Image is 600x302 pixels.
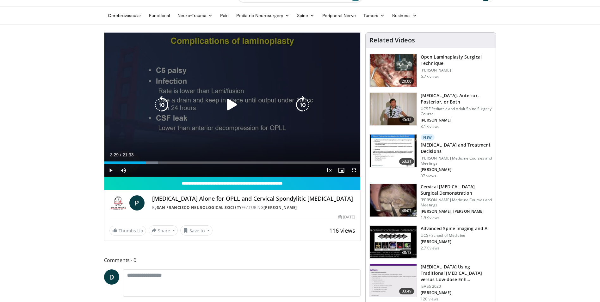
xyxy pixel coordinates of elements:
[329,227,355,234] span: 116 views
[421,198,492,208] p: [PERSON_NAME] Medicine Courses and Meetings
[348,164,360,177] button: Fullscreen
[104,164,117,177] button: Play
[157,205,242,210] a: San Francisco Neurological Society
[110,152,119,157] span: 3:29
[120,152,121,157] span: /
[421,118,492,123] p: [PERSON_NAME]
[180,225,213,236] button: Save to
[109,226,146,236] a: Thumbs Up
[104,161,361,164] div: Progress Bar
[388,9,421,22] a: Business
[399,158,414,165] span: 53:31
[369,36,415,44] h4: Related Videos
[129,195,145,211] a: P
[122,152,133,157] span: 21:33
[369,264,492,302] a: 03:49 [MEDICAL_DATA] Using Traditional [MEDICAL_DATA] versus Low-dose Enh… ISASS 2020 [PERSON_NAM...
[421,290,492,295] p: [PERSON_NAME]
[399,249,414,256] span: 38:13
[370,264,417,297] img: c205f83a-d616-415c-8d4a-799a9bc8b05a.150x105_q85_crop-smart_upscale.jpg
[319,9,360,22] a: Peripheral Nerve
[338,214,355,220] div: [DATE]
[149,225,178,236] button: Share
[370,184,417,217] img: 58157025-f9e2-4eaf-bae6-ce946b9fa9fb.150x105_q85_crop-smart_upscale.jpg
[104,33,361,177] video-js: Video Player
[360,9,389,22] a: Tumors
[369,92,492,129] a: 45:32 [MEDICAL_DATA]: Anterior, Posterior, or Both UCSF Pediatric and Adult Spine Surgery Course ...
[370,93,417,126] img: 39881e2b-1492-44db-9479-cec6abaf7e70.150x105_q85_crop-smart_upscale.jpg
[421,225,489,232] h3: Advanced Spine Imaging and AI
[399,208,414,214] span: 48:07
[369,134,492,179] a: 53:31 New [MEDICAL_DATA] and Treatment Decisions [PERSON_NAME] Medicine Courses and Meetings [PER...
[421,297,438,302] p: 120 views
[421,184,492,196] h3: Cervical [MEDICAL_DATA] Surgical Demonstration
[421,68,492,73] p: [PERSON_NAME]
[335,164,348,177] button: Enable picture-in-picture mode
[421,167,492,172] p: [PERSON_NAME]
[174,9,216,22] a: Neuro-Trauma
[399,116,414,123] span: 45:32
[370,54,417,87] img: hell_1.png.150x105_q85_crop-smart_upscale.jpg
[370,135,417,167] img: 37a1ca3d-d002-4404-841e-646848b90b5b.150x105_q85_crop-smart_upscale.jpg
[399,288,414,294] span: 03:49
[152,195,355,202] h4: [MEDICAL_DATA] Alone for OPLL and Cervical Spondylitic [MEDICAL_DATA]
[370,226,417,259] img: 6b20b019-4137-448d-985c-834860bb6a08.150x105_q85_crop-smart_upscale.jpg
[104,256,361,264] span: Comments 0
[421,209,492,214] p: [PERSON_NAME], [PERSON_NAME]
[421,233,489,238] p: UCSF School of Medicine
[369,54,492,87] a: 20:00 Open Laminaplasty Surgical Technique [PERSON_NAME] 6.7K views
[117,164,130,177] button: Mute
[322,164,335,177] button: Playback Rate
[369,184,492,220] a: 48:07 Cervical [MEDICAL_DATA] Surgical Demonstration [PERSON_NAME] Medicine Courses and Meetings ...
[104,269,119,285] a: D
[421,264,492,283] h3: [MEDICAL_DATA] Using Traditional [MEDICAL_DATA] versus Low-dose Enh…
[421,142,492,154] h3: [MEDICAL_DATA] and Treatment Decisions
[293,9,318,22] a: Spine
[421,284,492,289] p: ISASS 2020
[421,156,492,166] p: [PERSON_NAME] Medicine Courses and Meetings
[421,74,439,79] p: 6.7K views
[399,78,414,85] span: 20:00
[421,134,435,141] p: New
[232,9,293,22] a: Pediatric Neurosurgery
[421,246,439,251] p: 2.7K views
[421,124,439,129] p: 3.1K views
[369,225,492,259] a: 38:13 Advanced Spine Imaging and AI UCSF School of Medicine [PERSON_NAME] 2.7K views
[152,205,355,211] div: By FEATURING
[104,9,145,22] a: Cerebrovascular
[421,239,489,244] p: [PERSON_NAME]
[421,106,492,116] p: UCSF Pediatric and Adult Spine Surgery Course
[263,205,297,210] a: [PERSON_NAME]
[421,173,436,179] p: 97 views
[421,92,492,105] h3: [MEDICAL_DATA]: Anterior, Posterior, or Both
[145,9,174,22] a: Functional
[216,9,232,22] a: Pain
[421,54,492,66] h3: Open Laminaplasty Surgical Technique
[109,195,127,211] img: San Francisco Neurological Society
[421,215,439,220] p: 1.9K views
